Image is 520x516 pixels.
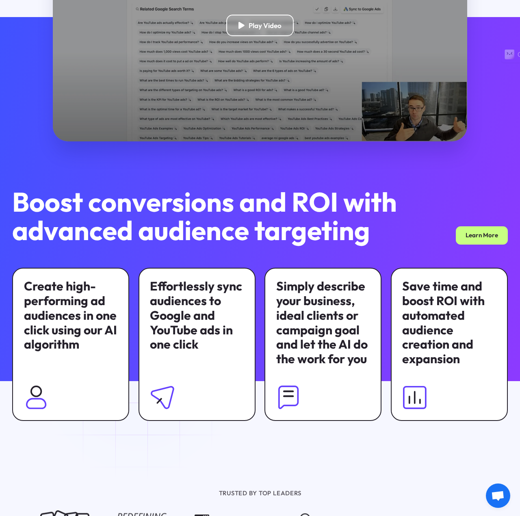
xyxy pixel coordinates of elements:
[276,279,370,366] div: Simply describe your business, ideal clients or campaign goal and let the AI do the work for you
[456,226,507,245] a: Learn More
[76,489,444,498] div: TRUSTED BY TOP LEADERS
[402,279,496,366] div: Save time and boost ROI with automated audience creation and expansion
[24,279,118,352] div: Create high-performing ad audiences in one click using our AI algorithm
[486,483,510,508] div: Open chat
[150,279,244,352] div: Effortlessly sync audiences to Google and YouTube ads in one click
[12,188,411,245] h2: Boost conversions and ROI with advanced audience targeting
[249,21,282,30] div: Play Video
